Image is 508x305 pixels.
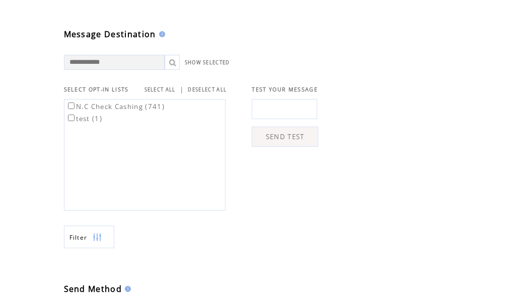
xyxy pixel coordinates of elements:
span: | [180,85,184,94]
label: N.C Check Cashing (741) [66,102,165,111]
img: help.gif [156,31,165,37]
a: SELECT ALL [144,86,176,93]
span: Send Method [64,283,122,294]
a: Filter [64,226,114,248]
input: N.C Check Cashing (741) [68,103,75,109]
a: DESELECT ALL [188,86,227,93]
input: test (1) [68,115,75,121]
a: SEND TEST [252,127,318,147]
label: test (1) [66,114,103,123]
span: Show filters [69,233,88,242]
img: filters.png [93,226,102,249]
a: SHOW SELECTED [185,59,230,66]
img: help.gif [122,286,131,292]
span: SELECT OPT-IN LISTS [64,86,129,93]
span: Message Destination [64,29,156,40]
span: TEST YOUR MESSAGE [252,86,318,93]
